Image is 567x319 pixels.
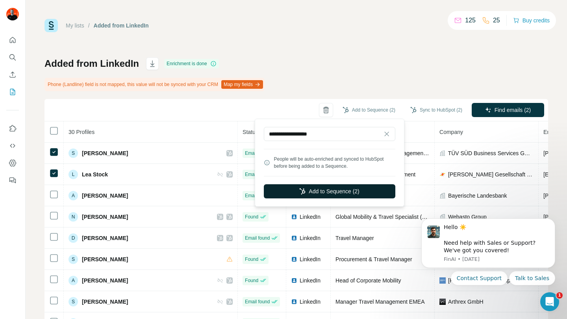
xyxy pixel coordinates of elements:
div: S [69,255,78,264]
button: Add to Sequence (2) [264,184,395,198]
button: My lists [6,85,19,99]
span: Found [245,277,258,284]
button: Add to Sequence (2) [337,104,401,116]
span: TÜV SÜD Business Services GmbH [448,149,534,157]
button: Feedback [6,173,19,187]
span: [PERSON_NAME] [82,277,128,284]
span: [PERSON_NAME] [82,213,128,221]
div: Enrichment is done [164,59,219,68]
span: [PERSON_NAME] [82,255,128,263]
span: LinkedIn [300,213,321,221]
div: L [69,170,78,179]
img: Surfe Logo [44,19,58,32]
button: Use Surfe API [6,139,19,153]
div: Phone (Landline) field is not mapped, this value will not be synced with your CRM [44,78,265,91]
img: Avatar [6,8,19,20]
img: LinkedIn logo [291,277,297,284]
p: 25 [493,16,500,25]
span: Procurement & Travel Manager [335,256,412,262]
span: LinkedIn [300,234,321,242]
span: Status [243,129,258,135]
span: Email found [245,235,270,242]
iframe: Intercom notifications message [409,209,567,315]
a: My lists [66,22,84,29]
span: Travel Manager [335,235,374,241]
span: Email [543,129,557,135]
button: Enrich CSV [6,68,19,82]
span: Email found [245,171,270,178]
button: Find emails (2) [472,103,544,117]
img: LinkedIn logo [291,214,297,220]
span: Manager Travel Management EMEA [335,299,424,305]
div: S [69,297,78,306]
img: LinkedIn logo [291,235,297,241]
li: / [88,22,90,29]
button: Buy credits [513,15,550,26]
span: Lea Stock [82,170,108,178]
button: Search [6,50,19,64]
span: [PERSON_NAME] [82,149,128,157]
img: LinkedIn logo [291,256,297,262]
span: [PERSON_NAME] [82,298,128,306]
div: S [69,148,78,158]
div: A [69,191,78,200]
span: Email found [245,192,270,199]
span: 1 [556,292,563,299]
button: Use Surfe on LinkedIn [6,121,19,136]
span: Find emails (2) [495,106,531,114]
div: D [69,233,78,243]
div: A [69,276,78,285]
span: Head of Corporate Mobility [335,277,401,284]
span: Global Mobility & Travel Specialist (HR) [335,214,432,220]
span: Found [245,256,258,263]
button: Map my fields [221,80,263,89]
span: LinkedIn [300,298,321,306]
button: Quick start [6,33,19,47]
div: People will be auto-enriched and synced to HubSpot before being added to a Sequence. [274,156,395,170]
div: Added from LinkedIn [94,22,149,29]
span: Bayerische Landesbank [448,192,507,200]
span: [PERSON_NAME] [82,192,128,200]
span: Email found [245,150,270,157]
span: [PERSON_NAME] Gesellschaft für Logistik und Service mbH [448,170,534,178]
img: company-logo [439,171,446,178]
button: Dashboard [6,156,19,170]
span: 30 Profiles [69,129,94,135]
span: LinkedIn [300,255,321,263]
span: [PERSON_NAME] [82,234,128,242]
button: Sync to HubSpot (2) [405,104,468,116]
span: Email found [245,298,270,305]
img: LinkedIn logo [291,299,297,305]
h1: Added from LinkedIn [44,57,139,70]
span: Company [439,129,463,135]
span: Found [245,213,258,220]
iframe: Intercom live chat [540,292,559,311]
p: 125 [465,16,476,25]
div: N [69,212,78,222]
span: LinkedIn [300,277,321,284]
